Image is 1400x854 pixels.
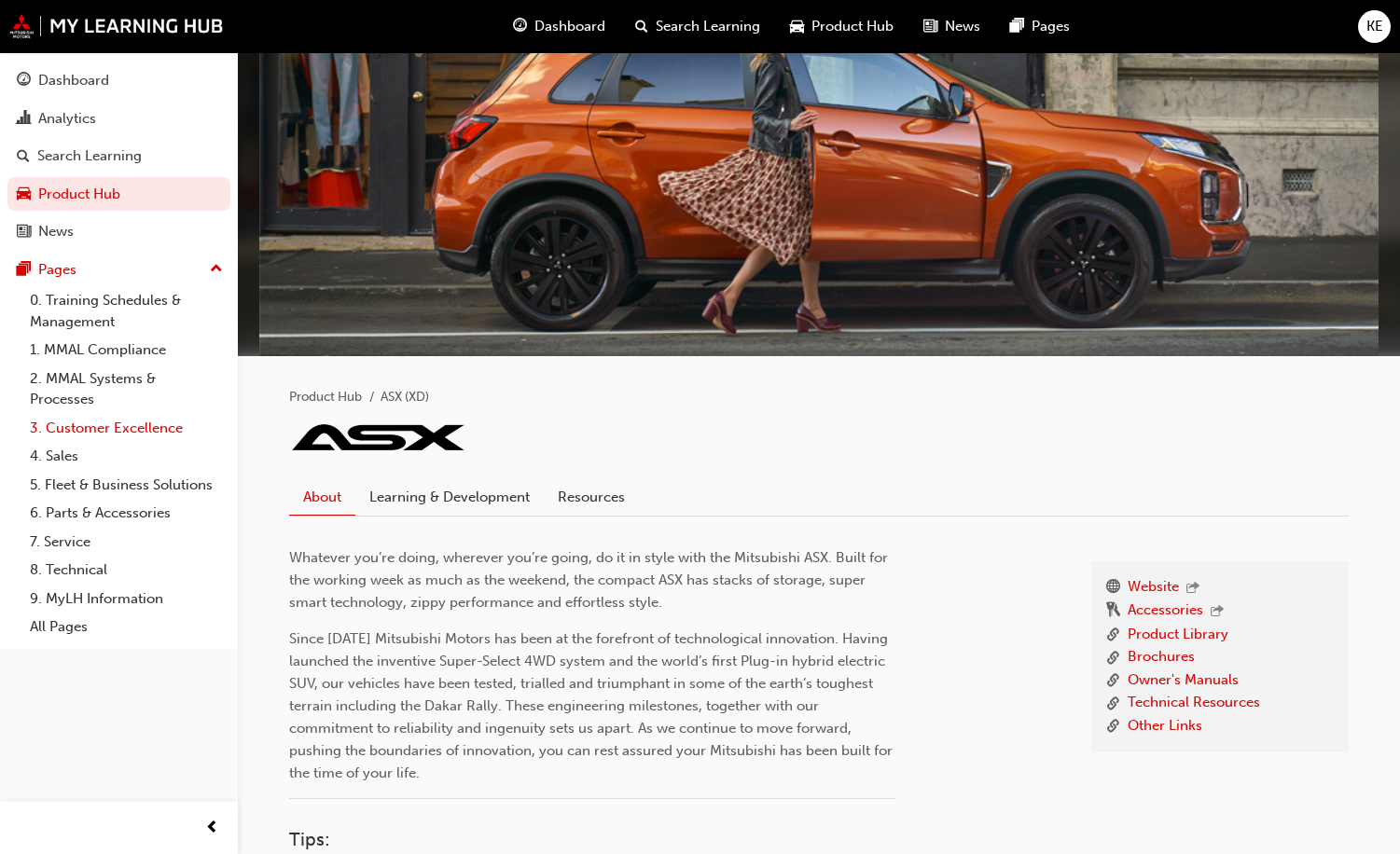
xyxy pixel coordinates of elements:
[1106,599,1120,624] span: keys-icon
[1128,646,1195,669] a: Brochures
[620,7,775,46] a: search-iconSearch Learning
[1032,16,1070,37] span: Pages
[1106,715,1120,738] span: link-icon
[1106,624,1120,647] span: link-icon
[775,7,908,46] a: car-iconProduct Hub
[7,214,230,249] a: News
[289,479,355,516] a: About
[544,479,639,515] a: Resources
[1106,669,1120,693] span: link-icon
[17,186,31,203] span: car-icon
[945,16,980,37] span: News
[22,336,230,365] a: 1. MMAL Compliance
[38,108,96,130] div: Analytics
[381,387,429,408] li: ASX (XD)
[1128,576,1179,600] a: Website
[1186,581,1199,597] span: outbound-icon
[22,442,230,471] a: 4. Sales
[289,389,362,405] a: Product Hub
[17,148,30,165] span: search-icon
[513,15,527,38] span: guage-icon
[22,556,230,585] a: 8. Technical
[995,7,1085,46] a: pages-iconPages
[38,70,109,91] div: Dashboard
[656,16,760,37] span: Search Learning
[908,7,995,46] a: news-iconNews
[22,365,230,414] a: 2. MMAL Systems & Processes
[1128,599,1203,624] a: Accessories
[1106,576,1120,600] span: www-icon
[1128,715,1202,738] a: Other Links
[498,7,620,46] a: guage-iconDashboard
[1128,692,1260,715] a: Technical Resources
[1128,624,1228,647] a: Product Library
[22,414,230,443] a: 3. Customer Excellence
[289,423,467,451] img: asx.png
[17,262,31,279] span: pages-icon
[22,286,230,336] a: 0. Training Schedules & Management
[210,257,223,282] span: up-icon
[7,139,230,173] a: Search Learning
[355,479,544,515] a: Learning & Development
[790,15,804,38] span: car-icon
[534,16,605,37] span: Dashboard
[22,499,230,528] a: 6. Parts & Accessories
[205,817,219,840] span: prev-icon
[811,16,894,37] span: Product Hub
[22,585,230,613] a: 9. MyLH Information
[289,829,330,850] span: Tips:
[7,63,230,98] a: Dashboard
[1128,669,1239,693] a: Owner's Manuals
[7,253,230,287] button: Pages
[22,471,230,500] a: 5. Fleet & Business Solutions
[7,177,230,212] a: Product Hub
[289,549,892,611] span: Whatever you’re doing, wherever you’re going, do it in style with the Mitsubishi ASX. Built for t...
[1106,646,1120,669] span: link-icon
[7,60,230,253] button: DashboardAnalyticsSearch LearningProduct HubNews
[38,259,76,281] div: Pages
[37,145,142,167] div: Search Learning
[289,630,896,781] span: Since [DATE] Mitsubishi Motors has been at the forefront of technological innovation. Having laun...
[1358,10,1391,43] button: KE
[635,15,648,38] span: search-icon
[38,221,74,242] div: News
[22,528,230,557] a: 7. Service
[17,224,31,241] span: news-icon
[7,102,230,136] a: Analytics
[1106,692,1120,715] span: link-icon
[923,15,937,38] span: news-icon
[9,14,224,38] img: mmal
[1366,16,1383,37] span: KE
[1010,15,1024,38] span: pages-icon
[22,613,230,641] a: All Pages
[1211,604,1224,620] span: outbound-icon
[17,111,31,128] span: chart-icon
[17,73,31,90] span: guage-icon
